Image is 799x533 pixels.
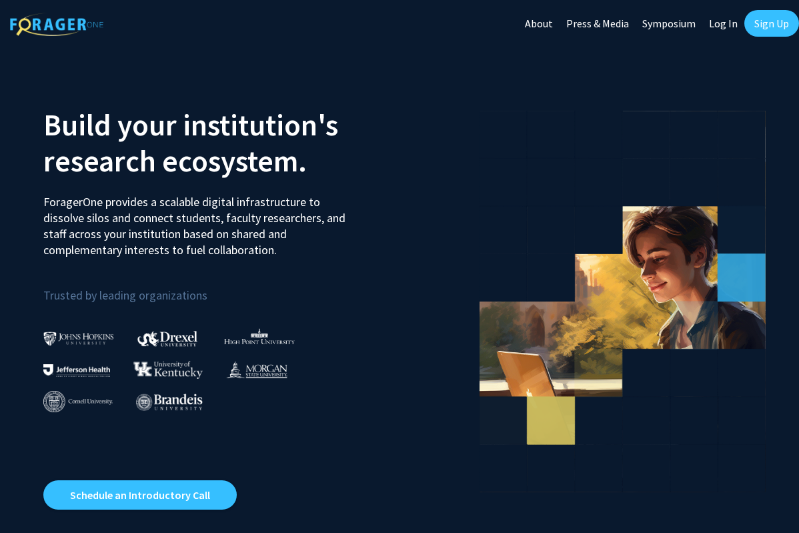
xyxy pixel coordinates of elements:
[43,184,348,258] p: ForagerOne provides a scalable digital infrastructure to dissolve silos and connect students, fac...
[136,394,203,410] img: Brandeis University
[10,473,57,523] iframe: Chat
[43,480,237,510] a: Opens in a new tab
[226,361,287,378] img: Morgan State University
[224,328,295,344] img: High Point University
[43,107,389,179] h2: Build your institution's research ecosystem.
[43,269,389,306] p: Trusted by leading organizations
[43,332,114,346] img: Johns Hopkins University
[43,364,110,377] img: Thomas Jefferson University
[744,10,799,37] a: Sign Up
[137,331,197,346] img: Drexel University
[43,391,113,413] img: Cornell University
[10,13,103,36] img: ForagerOne Logo
[133,361,203,379] img: University of Kentucky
